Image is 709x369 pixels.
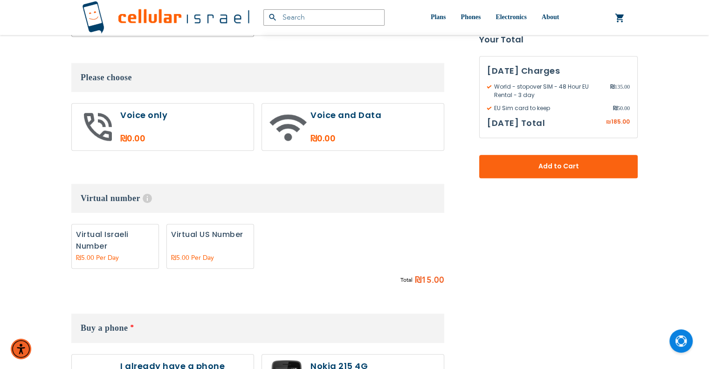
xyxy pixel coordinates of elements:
span: ₪ [606,118,611,126]
img: Cellular Israel Logo [82,1,249,34]
span: Plans [431,14,446,21]
span: 50.00 [613,104,630,112]
span: Buy a phone [81,323,128,333]
span: ₪ [613,104,617,112]
span: EU Sim card to keep [487,104,613,112]
span: World - stopover SIM - 48 Hour EU Rental - 3 day [487,83,610,99]
strong: Your Total [479,33,638,47]
span: 15.00 [421,273,444,287]
span: 185.00 [611,118,630,125]
span: ₪ [610,83,614,91]
span: Total [400,275,413,285]
button: Add to Cart [479,155,638,178]
input: Search [263,9,385,26]
span: Help [143,194,152,203]
h3: [DATE] Total [487,116,545,130]
span: ₪ [415,273,421,287]
span: Add to Cart [510,162,607,172]
span: Please choose [81,73,132,82]
h3: [DATE] Charges [487,64,630,78]
span: Electronics [496,14,527,21]
span: About [542,14,559,21]
span: Phones [461,14,481,21]
div: Accessibility Menu [11,339,31,359]
span: 135.00 [610,83,630,99]
h3: Virtual number [71,184,444,213]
